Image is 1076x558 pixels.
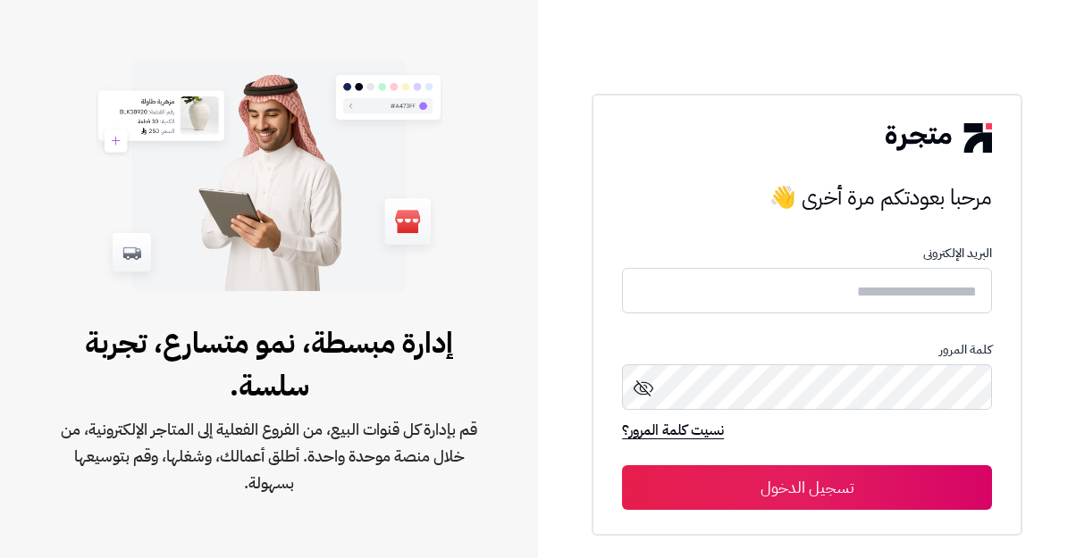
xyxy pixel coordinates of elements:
img: logo-2.png [886,123,991,152]
p: البريد الإلكترونى [622,246,992,261]
p: كلمة المرور [622,343,992,357]
h3: مرحبا بعودتكم مرة أخرى 👋 [622,179,992,215]
a: نسيت كلمة المرور؟ [622,420,724,445]
span: إدارة مبسطة، نمو متسارع، تجربة سلسة. [57,321,481,407]
button: تسجيل الدخول [622,465,992,510]
span: قم بإدارة كل قنوات البيع، من الفروع الفعلية إلى المتاجر الإلكترونية، من خلال منصة موحدة واحدة. أط... [57,416,481,496]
